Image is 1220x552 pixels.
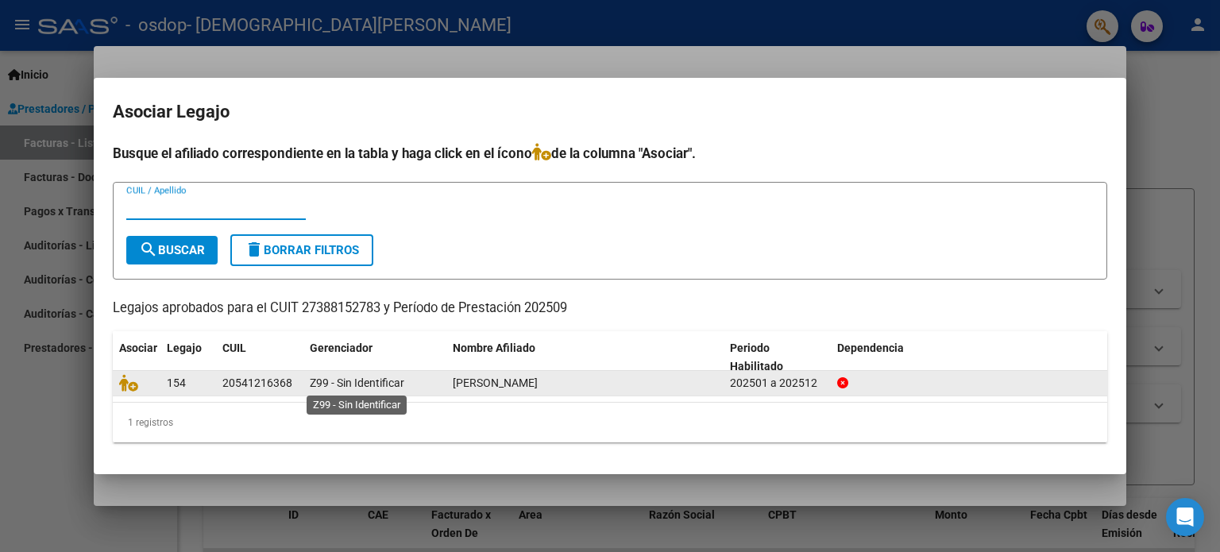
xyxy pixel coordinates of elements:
datatable-header-cell: Dependencia [831,331,1108,384]
button: Buscar [126,236,218,264]
span: CUIL [222,342,246,354]
mat-icon: search [139,240,158,259]
button: Borrar Filtros [230,234,373,266]
p: Legajos aprobados para el CUIT 27388152783 y Período de Prestación 202509 [113,299,1107,318]
h2: Asociar Legajo [113,97,1107,127]
span: Buscar [139,243,205,257]
datatable-header-cell: Nombre Afiliado [446,331,724,384]
span: Z99 - Sin Identificar [310,376,404,389]
datatable-header-cell: CUIL [216,331,303,384]
datatable-header-cell: Legajo [160,331,216,384]
div: 202501 a 202512 [730,374,824,392]
h4: Busque el afiliado correspondiente en la tabla y haga click en el ícono de la columna "Asociar". [113,143,1107,164]
span: Legajo [167,342,202,354]
div: 20541216368 [222,374,292,392]
span: 154 [167,376,186,389]
span: Nombre Afiliado [453,342,535,354]
span: Dependencia [837,342,904,354]
datatable-header-cell: Periodo Habilitado [724,331,831,384]
div: 1 registros [113,403,1107,442]
span: Periodo Habilitado [730,342,783,373]
span: Gerenciador [310,342,373,354]
div: Open Intercom Messenger [1166,498,1204,536]
span: FLORES BASTIAN [453,376,538,389]
span: Borrar Filtros [245,243,359,257]
span: Asociar [119,342,157,354]
datatable-header-cell: Gerenciador [303,331,446,384]
datatable-header-cell: Asociar [113,331,160,384]
mat-icon: delete [245,240,264,259]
